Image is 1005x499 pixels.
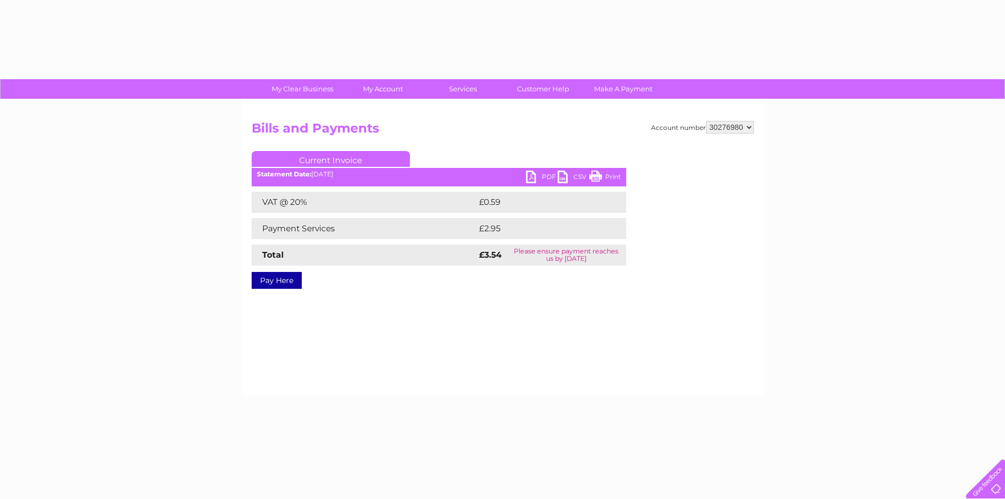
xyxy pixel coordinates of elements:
a: Print [589,171,621,186]
strong: £3.54 [479,250,502,260]
b: Statement Date: [257,170,311,178]
td: Payment Services [252,218,476,239]
td: Please ensure payment reaches us by [DATE] [506,244,626,266]
a: My Clear Business [259,79,346,99]
a: My Account [339,79,426,99]
td: VAT @ 20% [252,192,476,213]
a: Services [419,79,506,99]
strong: Total [262,250,284,260]
a: PDF [526,171,558,186]
a: Make A Payment [580,79,667,99]
a: Customer Help [500,79,587,99]
a: Current Invoice [252,151,410,167]
div: [DATE] [252,171,626,178]
a: CSV [558,171,589,186]
a: Pay Here [252,272,302,289]
td: £0.59 [476,192,601,213]
div: Account number [651,121,754,134]
h2: Bills and Payments [252,121,754,141]
td: £2.95 [476,218,601,239]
